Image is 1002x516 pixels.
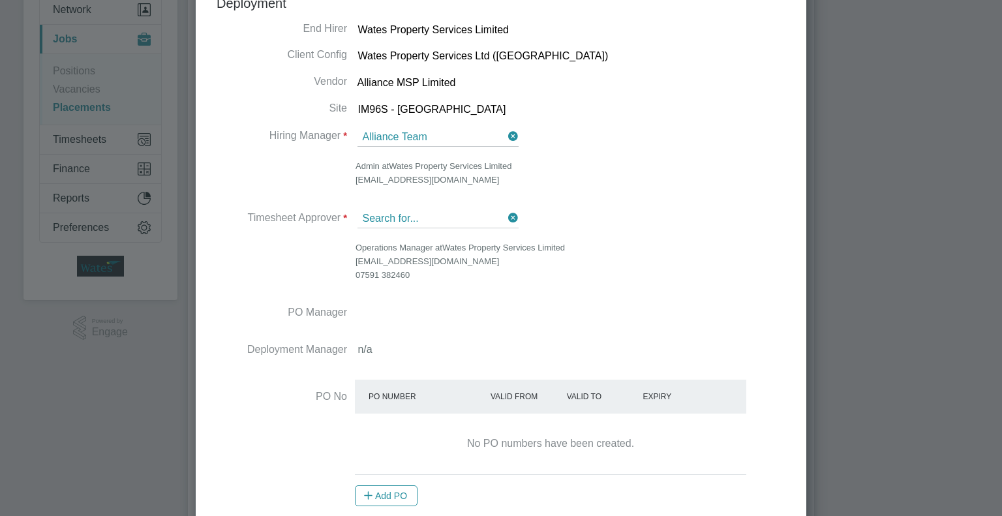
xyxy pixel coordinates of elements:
[357,50,608,61] span: Wates Property Services Ltd ([GEOGRAPHIC_DATA])
[487,385,564,408] div: Valid From
[564,385,640,408] div: Valid To
[217,343,347,357] label: Deployment Manager
[357,23,508,35] span: Wates Property Services Limited
[355,485,417,506] button: Add PO
[356,243,442,252] span: Operations Manager at
[217,102,347,115] label: Site
[217,129,347,143] label: Hiring Manager
[217,306,347,320] label: PO Manager
[217,75,347,89] label: Vendor
[217,390,347,404] label: PO No
[357,104,506,115] span: IM96S - [GEOGRAPHIC_DATA]
[357,77,456,88] span: Alliance MSP Limited
[356,161,389,171] span: Admin at
[217,48,347,62] label: Client Config
[442,243,565,252] span: Wates Property Services Limited
[365,385,487,408] div: PO Number
[368,437,733,451] div: No PO numbers have been created.
[357,344,372,355] span: n/a
[217,22,347,36] label: End Hirer
[217,211,347,225] label: Timesheet Approver
[357,210,519,228] input: Search for...
[356,174,785,187] div: [EMAIL_ADDRESS][DOMAIN_NAME]
[357,129,519,147] input: Search for...
[356,270,410,280] span: 07591 382460
[389,161,511,171] span: Wates Property Services Limited
[356,256,499,266] span: [EMAIL_ADDRESS][DOMAIN_NAME]
[639,385,716,408] div: Expiry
